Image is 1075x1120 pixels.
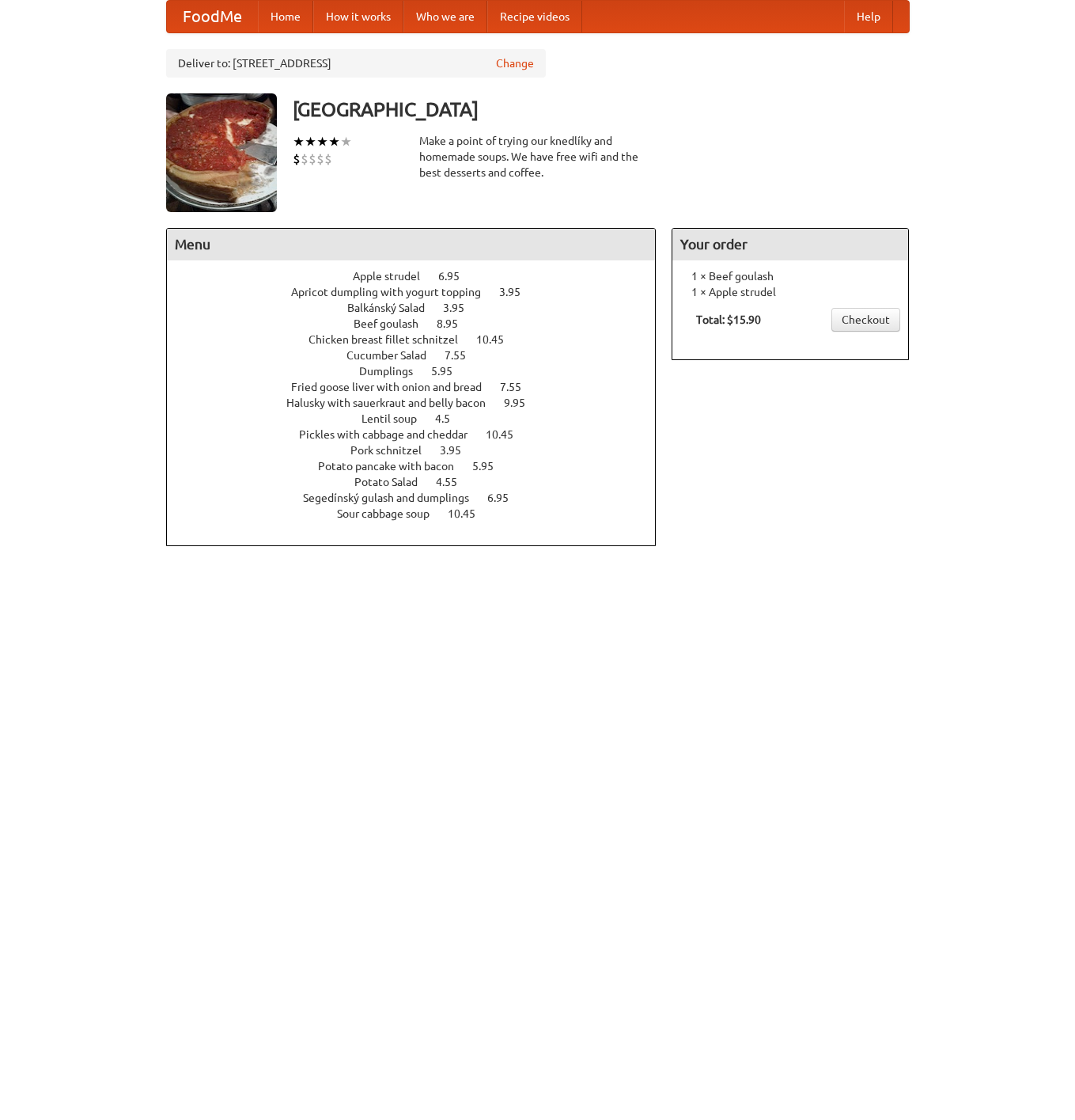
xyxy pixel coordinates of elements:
[350,444,437,457] span: Pork schnitzel
[337,507,505,520] a: Sour cabbage soup 10.45
[318,460,470,473] span: Potato pancake with bacon
[438,270,475,283] span: 6.95
[293,150,301,168] li: $
[293,93,910,125] h3: [GEOGRAPHIC_DATA]
[431,365,468,378] span: 5.95
[346,349,495,362] a: Cucumber Salad 7.55
[472,460,509,473] span: 5.95
[313,1,403,32] a: How it works
[487,492,524,504] span: 6.95
[337,507,445,520] span: Sour cabbage soup
[347,302,441,314] span: Balkánský Salad
[340,133,352,150] li: ★
[166,93,277,212] img: angular.jpg
[359,365,429,378] span: Dumplings
[166,49,546,78] div: Deliver to: [STREET_ADDRESS]
[299,428,543,441] a: Pickles with cabbage and cheddar 10.45
[316,150,324,168] li: $
[354,476,486,488] a: Potato Salad 4.55
[354,476,433,488] span: Potato Salad
[435,412,466,425] span: 4.5
[354,317,434,330] span: Beef goulash
[299,428,483,441] span: Pickles with cabbage and cheddar
[291,381,498,393] span: Fried goose liver with onion and bread
[680,268,900,284] li: 1 × Beef goulash
[419,133,657,180] div: Make a point of trying our knedlíky and homemade soups. We have free wifi and the best desserts a...
[308,333,474,346] span: Chicken breast fillet schnitzel
[844,1,893,32] a: Help
[258,1,313,32] a: Home
[291,286,550,298] a: Apricot dumpling with yogurt topping 3.95
[305,133,316,150] li: ★
[496,55,534,71] a: Change
[499,286,536,298] span: 3.95
[316,133,328,150] li: ★
[167,1,258,32] a: FoodMe
[350,444,490,457] a: Pork schnitzel 3.95
[445,349,482,362] span: 7.55
[680,284,900,300] li: 1 × Apple strudel
[167,229,656,260] h4: Menu
[403,1,487,32] a: Who we are
[436,476,473,488] span: 4.55
[303,492,538,504] a: Segedínský gulash and dumplings 6.95
[291,286,497,298] span: Apricot dumpling with yogurt topping
[486,428,529,441] span: 10.45
[308,333,533,346] a: Chicken breast fillet schnitzel 10.45
[672,229,908,260] h4: Your order
[291,381,551,393] a: Fried goose liver with onion and bread 7.55
[301,150,308,168] li: $
[487,1,582,32] a: Recipe videos
[443,302,480,314] span: 3.95
[303,492,485,504] span: Segedínský gulash and dumplings
[353,270,436,283] span: Apple strudel
[308,150,316,168] li: $
[293,133,305,150] li: ★
[361,412,433,425] span: Lentil soup
[696,313,761,326] b: Total: $15.90
[361,412,479,425] a: Lentil soup 4.5
[448,507,491,520] span: 10.45
[346,349,442,362] span: Cucumber Salad
[353,270,489,283] a: Apple strudel 6.95
[318,460,523,473] a: Potato pancake with bacon 5.95
[504,397,541,409] span: 9.95
[328,133,340,150] li: ★
[347,302,494,314] a: Balkánský Salad 3.95
[324,150,332,168] li: $
[359,365,482,378] a: Dumplings 5.95
[500,381,537,393] span: 7.55
[440,444,477,457] span: 3.95
[831,308,900,332] a: Checkout
[286,397,555,409] a: Halusky with sauerkraut and belly bacon 9.95
[437,317,474,330] span: 8.95
[354,317,487,330] a: Beef goulash 8.95
[286,397,502,409] span: Halusky with sauerkraut and belly bacon
[476,333,520,346] span: 10.45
